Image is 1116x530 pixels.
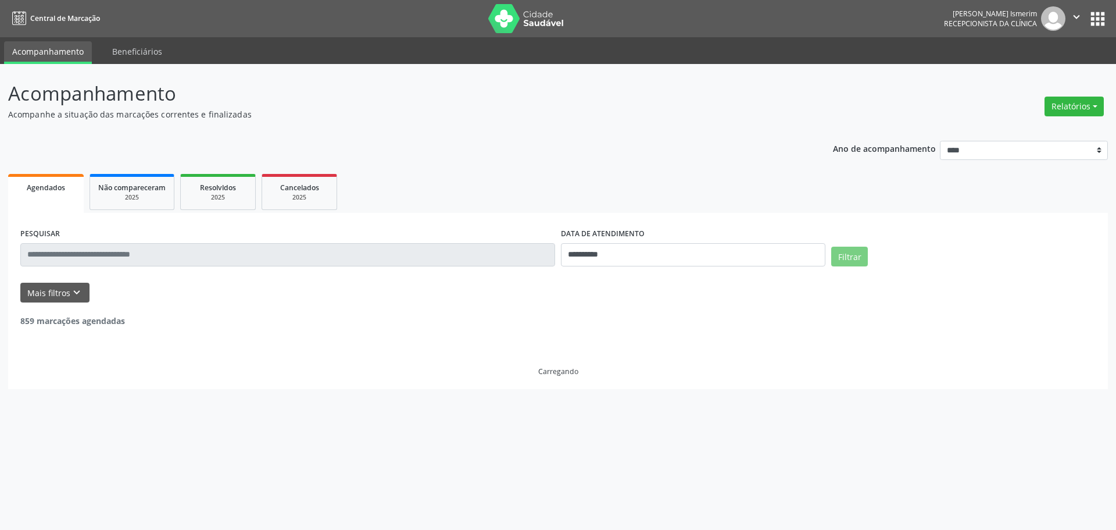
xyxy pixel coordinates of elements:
i: keyboard_arrow_down [70,286,83,299]
div: 2025 [98,193,166,202]
i:  [1070,10,1083,23]
span: Resolvidos [200,183,236,193]
button: apps [1088,9,1108,29]
button: Mais filtroskeyboard_arrow_down [20,283,90,303]
span: Não compareceram [98,183,166,193]
span: Recepcionista da clínica [944,19,1037,29]
a: Acompanhamento [4,41,92,64]
p: Ano de acompanhamento [833,141,936,155]
span: Central de Marcação [30,13,100,23]
button: Relatórios [1045,97,1104,116]
div: 2025 [270,193,328,202]
a: Beneficiários [104,41,170,62]
div: [PERSON_NAME] Ismerim [944,9,1037,19]
div: 2025 [189,193,247,202]
img: img [1041,6,1065,31]
strong: 859 marcações agendadas [20,315,125,326]
a: Central de Marcação [8,9,100,28]
span: Agendados [27,183,65,193]
p: Acompanhe a situação das marcações correntes e finalizadas [8,108,778,120]
button: Filtrar [831,247,868,266]
p: Acompanhamento [8,79,778,108]
div: Carregando [538,367,578,376]
button:  [1065,6,1088,31]
label: DATA DE ATENDIMENTO [561,225,645,243]
span: Cancelados [280,183,319,193]
label: PESQUISAR [20,225,60,243]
